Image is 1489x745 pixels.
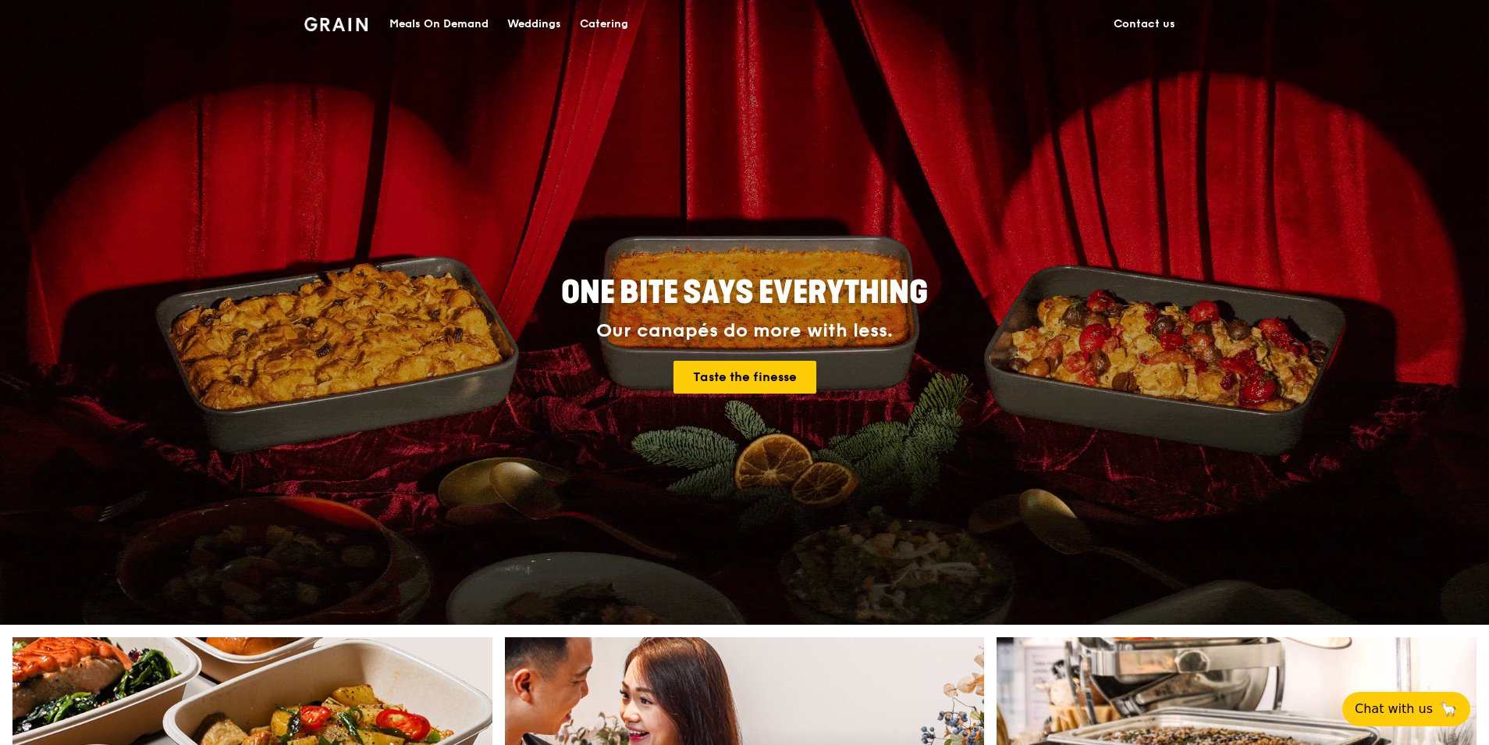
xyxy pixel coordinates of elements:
div: Our canapés do more with less. [464,320,1025,342]
span: Chat with us [1355,700,1433,718]
span: 🦙 [1439,700,1458,718]
a: Contact us [1104,1,1185,48]
div: Weddings [507,1,561,48]
div: Catering [580,1,628,48]
a: Weddings [498,1,570,48]
a: Taste the finesse [673,361,816,394]
button: Chat with us🦙 [1342,692,1470,726]
a: Catering [570,1,638,48]
img: Grain [304,17,368,31]
span: ONE BITE SAYS EVERYTHING [561,274,928,312]
div: Meals On Demand [389,1,489,48]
